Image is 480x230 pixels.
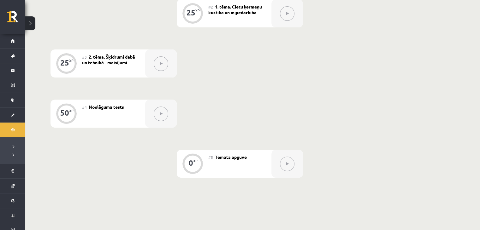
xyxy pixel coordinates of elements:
span: Noslēguma tests [89,104,124,110]
a: Rīgas 1. Tālmācības vidusskola [7,11,25,27]
span: 2. tēma. Šķidrumi dabā un tehnikā - maisījumi [82,54,135,65]
div: XP [195,9,200,12]
div: XP [69,59,74,62]
div: XP [193,159,198,163]
div: 0 [189,160,193,166]
span: #3 [82,55,87,60]
div: 25 [187,10,195,15]
span: #2 [208,4,213,9]
div: 50 [60,110,69,116]
span: #5 [208,155,213,160]
div: 25 [60,60,69,66]
span: 1. tēma. Cietu ķermeņu kustība un mijiedarbība [208,4,262,15]
div: XP [69,109,74,112]
span: Temata apguve [215,154,247,160]
span: #4 [82,105,87,110]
